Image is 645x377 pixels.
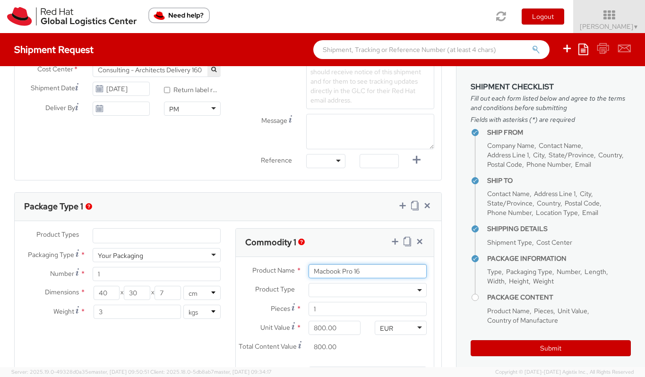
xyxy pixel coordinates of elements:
span: [PERSON_NAME] [580,22,639,31]
span: City [580,189,591,198]
h3: Commodity 1 [245,238,296,247]
h4: Package Content [487,294,631,301]
span: Address Line 1 [487,151,529,159]
span: Contact Name [487,189,530,198]
span: X [120,286,124,300]
span: State/Province [487,199,533,207]
span: Weight [533,277,554,285]
span: Product Type [255,285,295,293]
span: Shipment Type [487,238,532,247]
span: Consulting - Architects Delivery 160 [93,63,221,77]
span: Location Type [536,208,578,217]
span: Height [509,277,529,285]
button: Logout [522,9,564,25]
span: Server: 2025.19.0-49328d0a35e [11,368,149,375]
input: Length [94,286,120,300]
span: Email [575,160,591,169]
span: Client: 2025.18.0-5db8ab7 [150,368,272,375]
span: Width [487,277,505,285]
span: Contact Name [539,141,581,150]
h3: Shipment Checklist [471,83,631,91]
span: Product Name [487,307,530,315]
span: Address Line 1 [534,189,576,198]
span: Company Name [487,141,534,150]
input: Return label required [164,87,170,93]
span: Cost Center [37,64,73,75]
span: City [533,151,544,159]
input: Shipment, Tracking or Reference Number (at least 4 chars) [313,40,550,59]
button: Submit [471,340,631,356]
span: ▼ [633,23,639,31]
h4: Shipment Request [14,44,94,55]
span: Length [585,267,606,276]
span: Cost Center [536,238,572,247]
span: Fields with asterisks (*) are required [471,115,631,124]
span: Unit Value [260,323,290,332]
span: Country [537,199,560,207]
span: Fill out each form listed below and agree to the terms and conditions before submitting [471,94,631,112]
span: Postal Code [565,199,600,207]
h4: Shipping Details [487,225,631,232]
span: Packaging Type [506,267,552,276]
label: Return label required [164,84,221,94]
span: Copyright © [DATE]-[DATE] Agistix Inc., All Rights Reserved [495,368,634,376]
span: Total Content Value [239,342,297,351]
button: Need help? [148,8,210,23]
span: Dimensions [45,288,79,296]
div: Your Packaging [98,251,143,260]
div: PM [169,104,179,114]
span: Deliver By [45,103,75,113]
input: Width [124,286,150,300]
h4: Ship To [487,177,631,184]
span: Message [261,116,287,125]
span: Type [487,267,502,276]
span: Packaging Type [28,250,74,259]
span: Email [582,208,598,217]
h4: Ship From [487,129,631,136]
span: Product Types [36,230,79,239]
span: Country [598,151,622,159]
span: Product Name [252,266,295,274]
span: X [150,286,155,300]
span: Pieces [271,304,290,313]
span: Pieces [534,307,553,315]
input: Height [155,286,181,300]
span: Weight [53,307,74,316]
h4: Package Information [487,255,631,262]
span: Postal Code [487,160,522,169]
span: Consulting - Architects Delivery 160 [98,66,215,74]
span: master, [DATE] 09:50:51 [91,368,149,375]
span: Country of Manufacture [487,316,558,325]
span: Reference [261,156,292,164]
span: Unit Value [558,307,587,315]
img: rh-logistics-00dfa346123c4ec078e1.svg [7,7,137,26]
span: Number [50,269,74,278]
span: Phone Number [487,208,532,217]
span: Number [557,267,580,276]
div: EUR [380,324,393,333]
span: State/Province [549,151,594,159]
h3: Package Type 1 [24,202,83,211]
span: Phone Number [526,160,571,169]
span: master, [DATE] 09:34:17 [214,368,272,375]
span: Shipment Date [31,83,75,93]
